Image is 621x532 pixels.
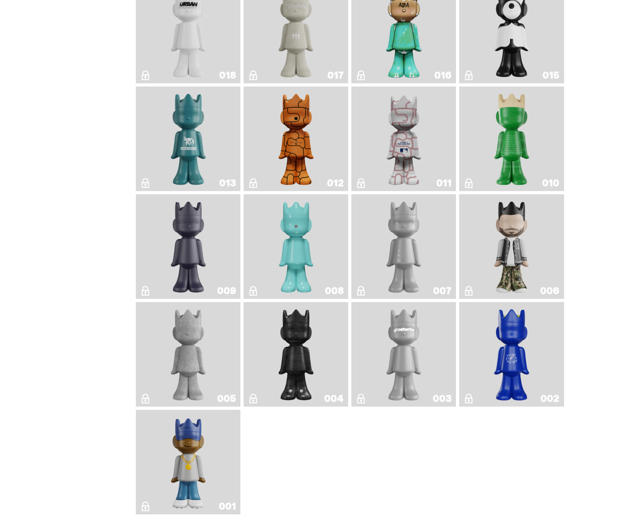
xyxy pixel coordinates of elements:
[433,286,451,296] div: 007
[356,197,451,296] a: ghost repose
[141,197,236,296] a: Zero Bond
[275,305,317,403] img: Toy Store
[542,71,559,80] div: 015
[217,286,236,296] div: 009
[167,413,209,511] img: Eastside Golf
[327,178,343,188] div: 012
[325,286,343,296] div: 008
[167,197,210,296] img: Zero Bond
[275,197,317,296] img: Robin
[490,90,533,188] img: JFG
[433,394,451,403] div: 003
[141,90,236,188] a: Trash
[141,413,236,511] a: Eastside Golf
[167,305,210,403] img: Concrete
[464,305,559,403] a: Rocky's Matcha
[248,197,343,296] a: Robin
[167,90,210,188] img: Trash
[327,71,343,80] div: 017
[464,90,559,188] a: JFG
[219,502,236,511] div: 001
[219,178,236,188] div: 013
[383,90,425,188] img: Baseball
[356,90,451,188] a: Baseball
[464,197,559,296] a: Amiri
[436,178,451,188] div: 011
[490,305,533,403] img: Rocky's Matcha
[248,305,343,403] a: Toy Store
[540,286,559,296] div: 006
[356,305,451,403] a: ghostwriter
[383,305,425,403] img: ghostwriter
[217,394,236,403] div: 005
[540,394,559,403] div: 002
[141,305,236,403] a: Concrete
[490,197,533,296] img: Amiri
[219,71,236,80] div: 018
[248,90,343,188] a: Basketball
[434,71,451,80] div: 016
[383,197,425,296] img: ghost repose
[275,90,317,188] img: Basketball
[324,394,343,403] div: 004
[542,178,559,188] div: 010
